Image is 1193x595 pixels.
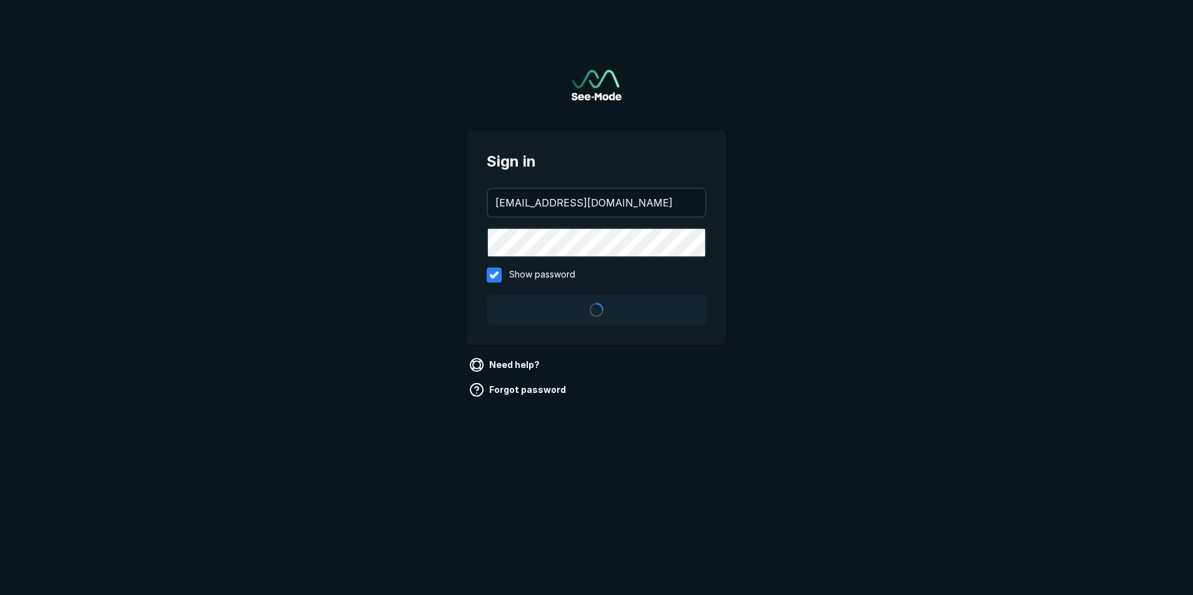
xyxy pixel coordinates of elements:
a: Need help? [467,355,545,375]
span: Sign in [487,150,706,173]
img: See-Mode Logo [572,70,621,100]
a: Go to sign in [572,70,621,100]
span: Show password [509,268,575,283]
a: Forgot password [467,380,571,400]
input: your@email.com [488,189,705,216]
